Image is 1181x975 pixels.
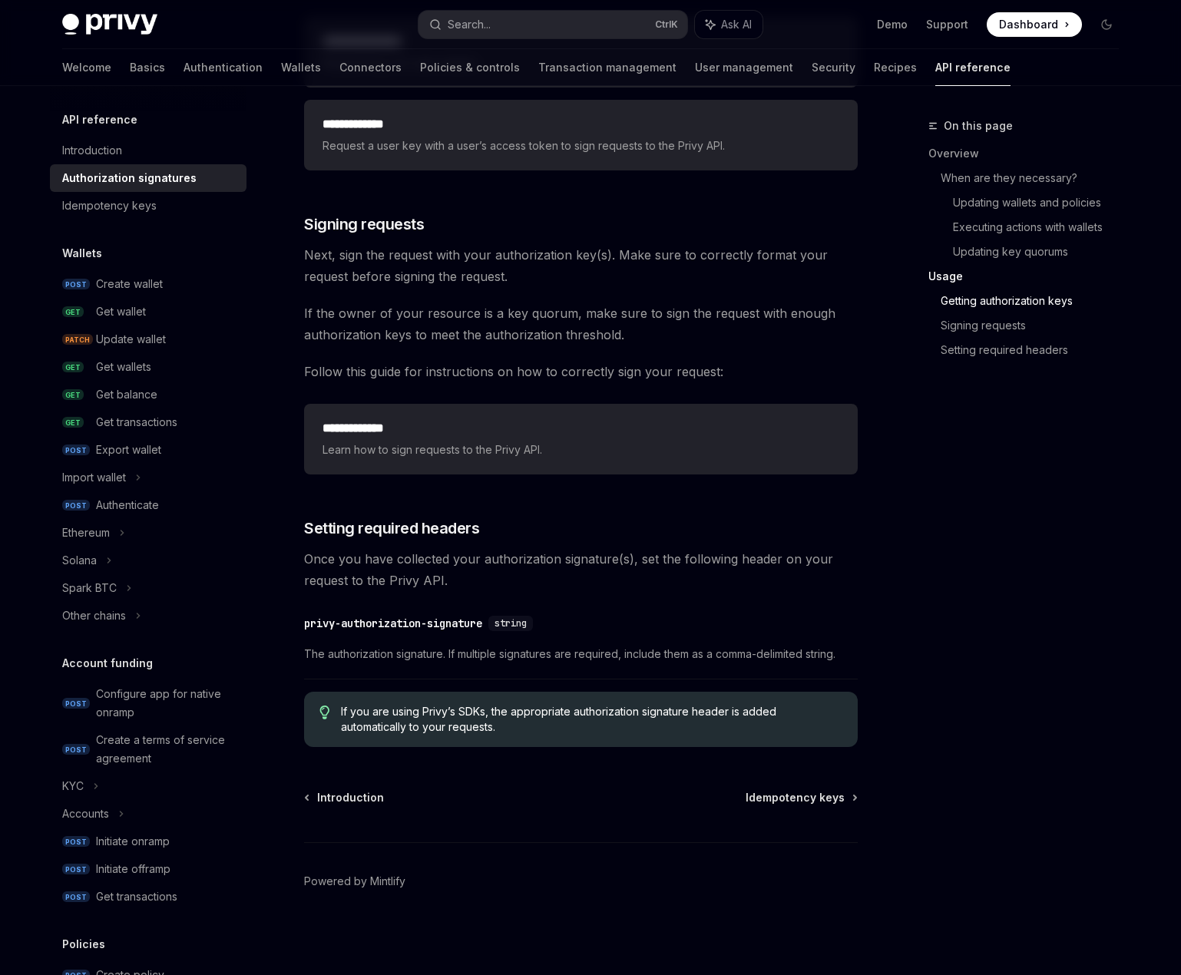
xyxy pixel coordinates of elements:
span: GET [62,417,84,428]
button: Ask AI [695,11,763,38]
a: Signing requests [941,313,1131,338]
a: Welcome [62,49,111,86]
a: Wallets [281,49,321,86]
a: API reference [935,49,1011,86]
a: Support [926,17,968,32]
a: GETGet balance [50,381,246,408]
div: KYC [62,777,84,795]
span: Next, sign the request with your authorization key(s). Make sure to correctly format your request... [304,244,858,287]
div: Introduction [62,141,122,160]
div: Create a terms of service agreement [96,731,237,768]
a: Getting authorization keys [941,289,1131,313]
a: Security [812,49,855,86]
div: Solana [62,551,97,570]
span: Once you have collected your authorization signature(s), set the following header on your request... [304,548,858,591]
a: Demo [877,17,908,32]
a: When are they necessary? [941,166,1131,190]
div: Get wallets [96,358,151,376]
div: Authenticate [96,496,159,514]
span: Ctrl K [655,18,678,31]
a: Idempotency keys [50,192,246,220]
a: Updating key quorums [953,240,1131,264]
span: Signing requests [304,213,424,235]
a: Updating wallets and policies [953,190,1131,215]
span: On this page [944,117,1013,135]
h5: Policies [62,935,105,954]
span: Dashboard [999,17,1058,32]
div: Search... [448,15,491,34]
a: Transaction management [538,49,677,86]
span: Follow this guide for instructions on how to correctly sign your request: [304,361,858,382]
span: POST [62,744,90,755]
a: Overview [928,141,1131,166]
a: POSTInitiate offramp [50,855,246,883]
div: Import wallet [62,468,126,487]
div: Get transactions [96,887,177,906]
a: GETGet transactions [50,408,246,436]
a: Authorization signatures [50,164,246,192]
span: POST [62,500,90,511]
a: GETGet wallets [50,353,246,381]
h5: Account funding [62,654,153,673]
a: Authentication [184,49,263,86]
div: Spark BTC [62,579,117,597]
h5: Wallets [62,244,102,263]
div: Initiate offramp [96,860,170,878]
div: Export wallet [96,441,161,459]
span: POST [62,445,90,456]
div: Get transactions [96,413,177,431]
span: POST [62,279,90,290]
div: Ethereum [62,524,110,542]
div: Idempotency keys [62,197,157,215]
a: GETGet wallet [50,298,246,326]
span: Request a user key with a user’s access token to sign requests to the Privy API. [323,137,839,155]
span: POST [62,864,90,875]
a: PATCHUpdate wallet [50,326,246,353]
span: string [495,617,527,630]
a: Dashboard [987,12,1082,37]
a: POSTConfigure app for native onramp [50,680,246,726]
h5: API reference [62,111,137,129]
span: Idempotency keys [746,790,845,805]
img: dark logo [62,14,157,35]
div: Accounts [62,805,109,823]
div: privy-authorization-signature [304,616,482,631]
button: Toggle dark mode [1094,12,1119,37]
a: POSTAuthenticate [50,491,246,519]
span: Learn how to sign requests to the Privy API. [323,441,839,459]
div: Get balance [96,385,157,404]
a: Connectors [339,49,402,86]
a: POSTCreate a terms of service agreement [50,726,246,772]
a: POSTExport wallet [50,436,246,464]
div: Other chains [62,606,126,625]
span: If the owner of your resource is a key quorum, make sure to sign the request with enough authoriz... [304,302,858,345]
div: Configure app for native onramp [96,685,237,722]
span: The authorization signature. If multiple signatures are required, include them as a comma-delimit... [304,645,858,663]
span: Introduction [317,790,384,805]
button: Search...CtrlK [418,11,687,38]
div: Authorization signatures [62,169,197,187]
span: GET [62,362,84,373]
a: POSTCreate wallet [50,270,246,298]
div: Get wallet [96,302,146,321]
span: POST [62,698,90,709]
span: POST [62,891,90,903]
a: **** **** ***Learn how to sign requests to the Privy API. [304,404,858,474]
a: Idempotency keys [746,790,856,805]
span: If you are using Privy’s SDKs, the appropriate authorization signature header is added automatica... [341,704,842,735]
div: Initiate onramp [96,832,170,851]
a: Powered by Mintlify [304,874,405,889]
a: User management [695,49,793,86]
div: Update wallet [96,330,166,349]
span: GET [62,389,84,401]
div: Create wallet [96,275,163,293]
a: Recipes [874,49,917,86]
a: POSTInitiate onramp [50,828,246,855]
span: Ask AI [721,17,752,32]
span: PATCH [62,334,93,345]
a: Usage [928,264,1131,289]
a: Setting required headers [941,338,1131,362]
a: Executing actions with wallets [953,215,1131,240]
span: GET [62,306,84,318]
a: POSTGet transactions [50,883,246,911]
